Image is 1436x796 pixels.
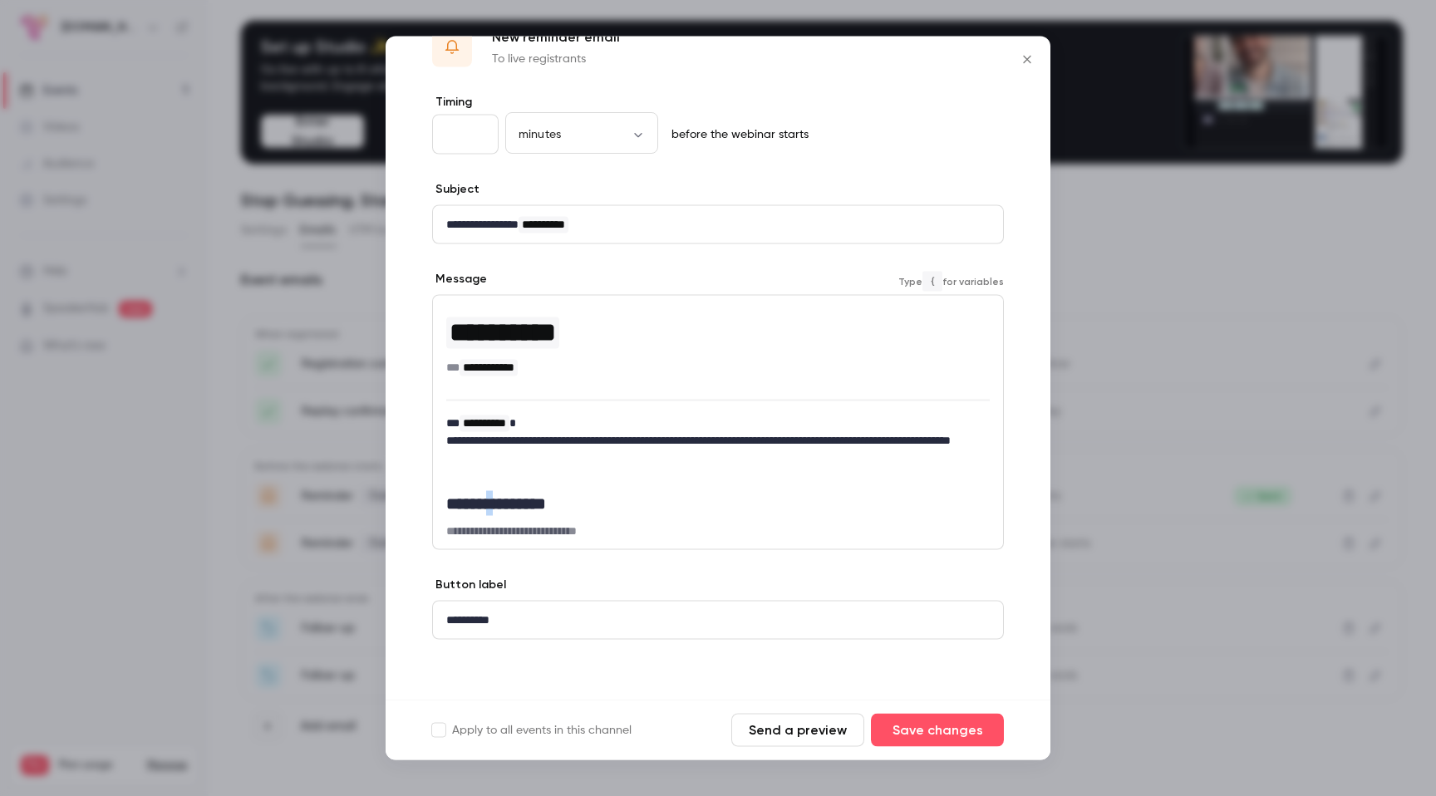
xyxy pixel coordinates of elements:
p: New reminder email [492,27,620,47]
label: Message [432,271,487,287]
label: Subject [432,181,479,198]
label: Apply to all events in this channel [432,722,632,739]
code: { [922,271,942,291]
span: Type for variables [898,271,1004,291]
div: editor [433,602,1003,639]
label: Timing [432,94,1004,111]
label: Button label [432,577,506,593]
div: minutes [505,125,658,142]
button: Send a preview [731,714,864,747]
p: To live registrants [492,51,620,67]
p: before the webinar starts [665,126,809,143]
button: Save changes [871,714,1004,747]
button: Close [1011,43,1044,76]
div: editor [433,206,1003,243]
div: editor [433,296,1003,549]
